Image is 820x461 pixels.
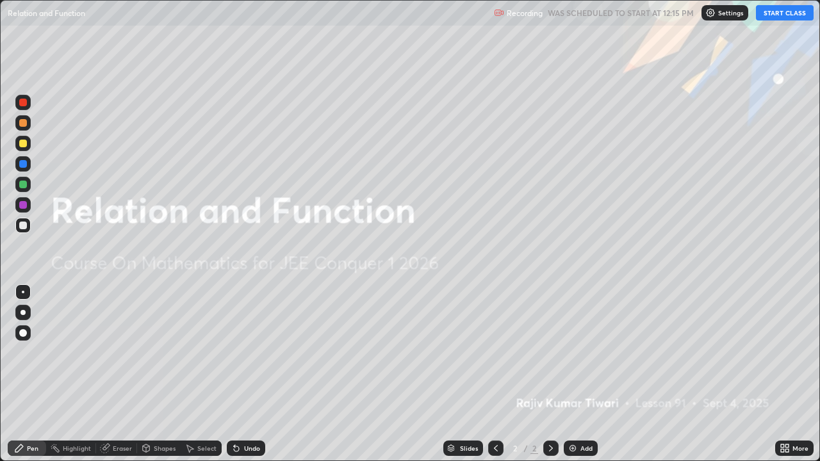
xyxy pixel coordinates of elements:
[548,7,694,19] h5: WAS SCHEDULED TO START AT 12:15 PM
[197,445,217,451] div: Select
[509,444,521,452] div: 2
[244,445,260,451] div: Undo
[113,445,132,451] div: Eraser
[756,5,814,20] button: START CLASS
[524,444,528,452] div: /
[154,445,176,451] div: Shapes
[568,443,578,453] img: add-slide-button
[507,8,543,18] p: Recording
[63,445,91,451] div: Highlight
[580,445,593,451] div: Add
[718,10,743,16] p: Settings
[530,442,538,454] div: 2
[705,8,716,18] img: class-settings-icons
[494,8,504,18] img: recording.375f2c34.svg
[460,445,478,451] div: Slides
[27,445,38,451] div: Pen
[8,8,85,18] p: Relation and Function
[792,445,808,451] div: More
